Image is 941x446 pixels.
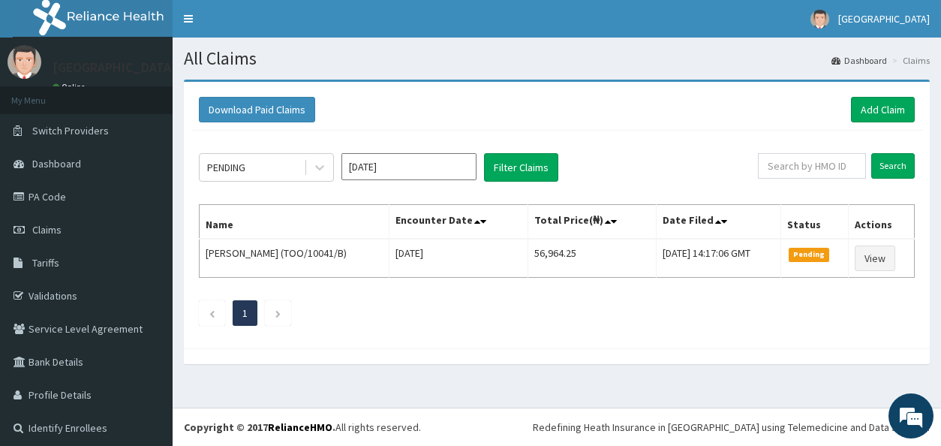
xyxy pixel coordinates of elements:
[242,306,248,320] a: Page 1 is your current page
[53,61,176,74] p: [GEOGRAPHIC_DATA]
[849,205,915,240] th: Actions
[32,124,109,137] span: Switch Providers
[275,306,281,320] a: Next page
[389,205,528,240] th: Encounter Date
[888,54,930,67] li: Claims
[200,239,389,278] td: [PERSON_NAME] (TOO/10041/B)
[8,45,41,79] img: User Image
[780,205,849,240] th: Status
[831,54,887,67] a: Dashboard
[341,153,477,180] input: Select Month and Year
[32,157,81,170] span: Dashboard
[184,420,335,434] strong: Copyright © 2017 .
[173,408,941,446] footer: All rights reserved.
[871,153,915,179] input: Search
[533,420,930,435] div: Redefining Heath Insurance in [GEOGRAPHIC_DATA] using Telemedicine and Data Science!
[855,246,895,271] a: View
[209,306,215,320] a: Previous page
[484,153,558,182] button: Filter Claims
[268,420,332,434] a: RelianceHMO
[207,160,245,175] div: PENDING
[32,223,62,237] span: Claims
[53,82,89,92] a: Online
[199,97,315,122] button: Download Paid Claims
[32,256,59,270] span: Tariffs
[528,239,656,278] td: 56,964.25
[657,205,780,240] th: Date Filed
[838,12,930,26] span: [GEOGRAPHIC_DATA]
[389,239,528,278] td: [DATE]
[200,205,389,240] th: Name
[758,153,866,179] input: Search by HMO ID
[657,239,780,278] td: [DATE] 14:17:06 GMT
[789,248,830,261] span: Pending
[851,97,915,122] a: Add Claim
[184,49,930,68] h1: All Claims
[528,205,656,240] th: Total Price(₦)
[810,10,829,29] img: User Image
